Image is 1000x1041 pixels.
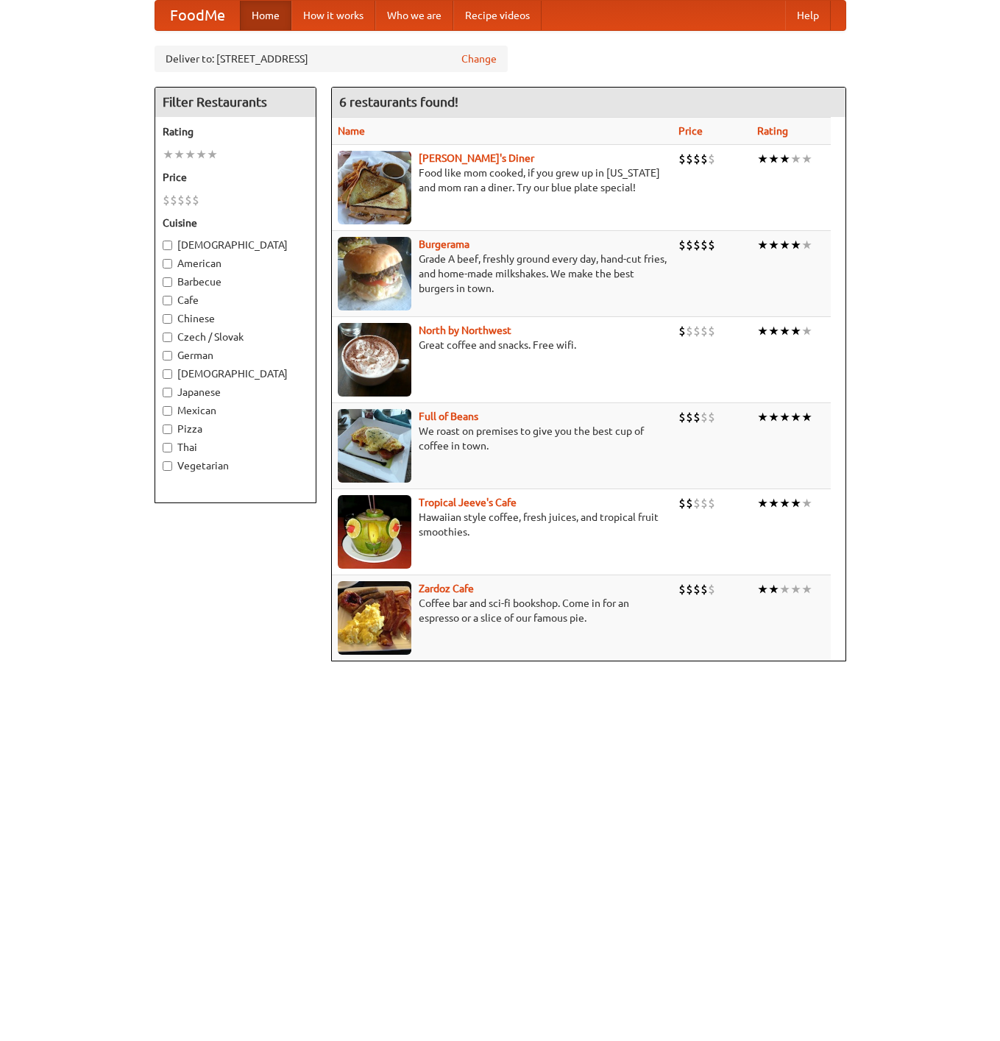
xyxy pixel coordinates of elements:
[163,385,308,399] label: Japanese
[163,241,172,250] input: [DEMOGRAPHIC_DATA]
[678,409,686,425] li: $
[185,192,192,208] li: $
[419,497,517,508] a: Tropical Jeeve's Cafe
[174,146,185,163] li: ★
[163,424,172,434] input: Pizza
[768,581,779,597] li: ★
[185,146,196,163] li: ★
[801,323,812,339] li: ★
[686,237,693,253] li: $
[678,581,686,597] li: $
[338,151,411,224] img: sallys.jpg
[163,274,308,289] label: Barbecue
[768,495,779,511] li: ★
[338,581,411,655] img: zardoz.jpg
[163,293,308,308] label: Cafe
[790,151,801,167] li: ★
[419,583,474,594] b: Zardoz Cafe
[790,495,801,511] li: ★
[163,369,172,379] input: [DEMOGRAPHIC_DATA]
[701,323,708,339] li: $
[338,323,411,397] img: north.jpg
[686,323,693,339] li: $
[163,461,172,471] input: Vegetarian
[163,403,308,418] label: Mexican
[163,422,308,436] label: Pizza
[419,324,511,336] a: North by Northwest
[686,409,693,425] li: $
[790,409,801,425] li: ★
[338,252,667,296] p: Grade A beef, freshly ground every day, hand-cut fries, and home-made milkshakes. We make the bes...
[790,581,801,597] li: ★
[163,366,308,381] label: [DEMOGRAPHIC_DATA]
[240,1,291,30] a: Home
[375,1,453,30] a: Who we are
[701,409,708,425] li: $
[790,323,801,339] li: ★
[693,323,701,339] li: $
[768,237,779,253] li: ★
[338,125,365,137] a: Name
[163,170,308,185] h5: Price
[461,51,497,66] a: Change
[779,409,790,425] li: ★
[163,388,172,397] input: Japanese
[419,238,469,250] a: Burgerama
[757,409,768,425] li: ★
[338,596,667,625] p: Coffee bar and sci-fi bookshop. Come in for an espresso or a slice of our famous pie.
[708,581,715,597] li: $
[338,338,667,352] p: Great coffee and snacks. Free wifi.
[686,581,693,597] li: $
[768,151,779,167] li: ★
[801,495,812,511] li: ★
[163,440,308,455] label: Thai
[192,192,199,208] li: $
[163,256,308,271] label: American
[779,323,790,339] li: ★
[757,237,768,253] li: ★
[678,125,703,137] a: Price
[338,510,667,539] p: Hawaiian style coffee, fresh juices, and tropical fruit smoothies.
[693,237,701,253] li: $
[779,495,790,511] li: ★
[768,323,779,339] li: ★
[163,146,174,163] li: ★
[163,277,172,287] input: Barbecue
[170,192,177,208] li: $
[155,88,316,117] h4: Filter Restaurants
[196,146,207,163] li: ★
[693,581,701,597] li: $
[757,125,788,137] a: Rating
[693,409,701,425] li: $
[163,348,308,363] label: German
[708,237,715,253] li: $
[163,333,172,342] input: Czech / Slovak
[686,151,693,167] li: $
[419,152,534,164] b: [PERSON_NAME]'s Diner
[163,124,308,139] h5: Rating
[708,151,715,167] li: $
[757,495,768,511] li: ★
[163,259,172,269] input: American
[339,95,458,109] ng-pluralize: 6 restaurants found!
[155,1,240,30] a: FoodMe
[701,495,708,511] li: $
[801,409,812,425] li: ★
[779,237,790,253] li: ★
[790,237,801,253] li: ★
[708,323,715,339] li: $
[678,495,686,511] li: $
[701,581,708,597] li: $
[757,323,768,339] li: ★
[163,314,172,324] input: Chinese
[338,409,411,483] img: beans.jpg
[757,151,768,167] li: ★
[453,1,542,30] a: Recipe videos
[338,424,667,453] p: We roast on premises to give you the best cup of coffee in town.
[708,495,715,511] li: $
[708,409,715,425] li: $
[163,216,308,230] h5: Cuisine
